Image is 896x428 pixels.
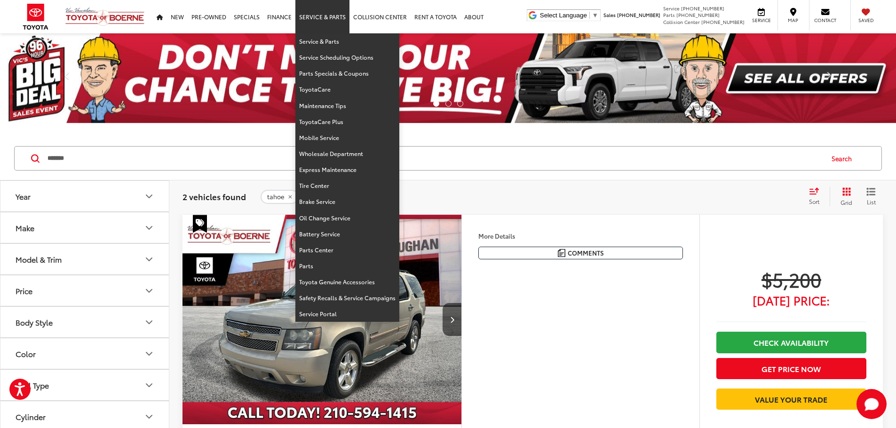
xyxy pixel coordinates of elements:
button: PricePrice [0,275,170,306]
a: Service Portal [295,306,399,321]
span: Comments [568,249,604,257]
a: Check Availability [716,332,866,353]
a: Brake Service [295,194,399,210]
svg: Start Chat [856,389,887,419]
a: Select Language​ [540,12,598,19]
button: remove tahoe%20 [261,190,299,204]
span: Select Language [540,12,587,19]
div: Color [16,349,36,358]
div: Model & Trim [16,255,62,264]
span: Map [783,17,803,23]
span: [PHONE_NUMBER] [676,11,720,18]
button: MakeMake [0,212,170,243]
span: ​ [589,12,590,19]
a: Tire Center: Opens in a new tab [295,178,399,194]
input: Search by Make, Model, or Keyword [47,147,823,170]
span: Contact [814,17,836,23]
span: Sales [603,11,616,18]
span: Parts [663,11,675,18]
div: Make [143,222,155,233]
img: Vic Vaughan Toyota of Boerne [65,7,145,26]
button: YearYear [0,181,170,211]
button: ColorColor [0,338,170,369]
button: Get Price Now [716,358,866,379]
a: Mobile Service [295,130,399,146]
div: Year [143,191,155,202]
span: [DATE] Price: [716,296,866,305]
button: Fuel TypeFuel Type [0,370,170,400]
button: Grid View [830,187,859,206]
a: Parts Specials & Coupons [295,65,399,81]
a: Safety Recalls & Service Campaigns: Opens in a new tab [295,290,399,306]
span: 2 vehicles found [182,191,246,202]
span: [PHONE_NUMBER] [701,18,745,25]
span: Service [663,5,680,12]
div: Cylinder [143,411,155,422]
span: [PHONE_NUMBER] [681,5,724,12]
a: Value Your Trade [716,389,866,410]
div: Model & Trim [143,254,155,265]
div: Color [143,348,155,359]
span: Collision Center [663,18,700,25]
button: Search [823,147,865,170]
span: Saved [856,17,876,23]
a: Maintenance Tips [295,98,399,114]
span: [PHONE_NUMBER] [617,11,660,18]
a: Parts [295,258,399,274]
span: tahoe [267,193,284,201]
span: Grid [840,198,852,206]
span: Special [193,215,207,233]
button: Model & TrimModel & Trim [0,244,170,274]
button: Select sort value [804,187,830,206]
span: Service [751,17,772,23]
h4: More Details [478,233,683,239]
div: Price [143,285,155,296]
div: Body Style [16,318,53,327]
a: ToyotaCare Plus [295,114,399,130]
a: Oil Change Service [295,210,399,226]
span: List [866,198,876,206]
div: Body Style [143,317,155,328]
a: Battery Service [295,226,399,242]
a: Parts Center: Opens in a new tab [295,242,399,258]
div: Cylinder [16,412,46,421]
a: Service & Parts: Opens in a new tab [295,33,399,49]
a: Toyota Genuine Accessories: Opens in a new tab [295,274,399,290]
button: List View [859,187,883,206]
span: ▼ [592,12,598,19]
div: Year [16,192,31,201]
span: $5,200 [716,267,866,291]
span: Sort [809,197,819,205]
div: Price [16,286,32,295]
div: Fuel Type [16,381,49,389]
a: Express Maintenance [295,162,399,178]
div: Make [16,223,34,232]
a: Wholesale Department [295,146,399,162]
img: Comments [558,249,565,257]
button: Next image [443,303,461,336]
button: Body StyleBody Style [0,307,170,337]
div: Fuel Type [143,380,155,391]
a: ToyotaCare [295,81,399,97]
button: Comments [478,247,683,259]
button: Toggle Chat Window [856,389,887,419]
a: Service Scheduling Options [295,49,399,65]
